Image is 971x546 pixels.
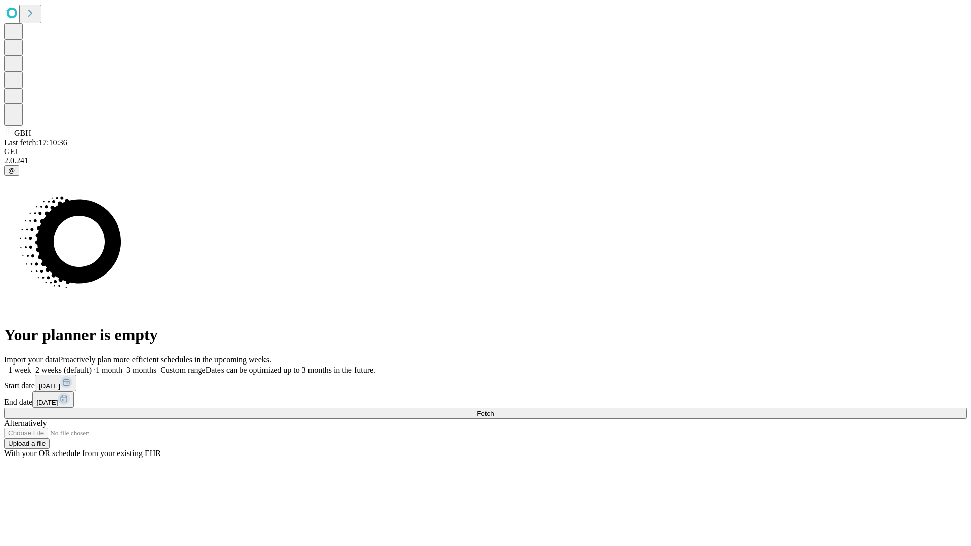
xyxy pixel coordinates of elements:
[39,382,60,390] span: [DATE]
[96,366,122,374] span: 1 month
[4,419,47,427] span: Alternatively
[35,375,76,391] button: [DATE]
[4,375,967,391] div: Start date
[477,409,494,417] span: Fetch
[4,156,967,165] div: 2.0.241
[206,366,375,374] span: Dates can be optimized up to 3 months in the future.
[35,366,92,374] span: 2 weeks (default)
[14,129,31,138] span: GBH
[4,326,967,344] h1: Your planner is empty
[4,165,19,176] button: @
[36,399,58,406] span: [DATE]
[4,449,161,458] span: With your OR schedule from your existing EHR
[4,138,67,147] span: Last fetch: 17:10:36
[4,147,967,156] div: GEI
[4,355,59,364] span: Import your data
[8,366,31,374] span: 1 week
[4,438,50,449] button: Upload a file
[126,366,156,374] span: 3 months
[160,366,205,374] span: Custom range
[4,391,967,408] div: End date
[32,391,74,408] button: [DATE]
[59,355,271,364] span: Proactively plan more efficient schedules in the upcoming weeks.
[4,408,967,419] button: Fetch
[8,167,15,174] span: @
